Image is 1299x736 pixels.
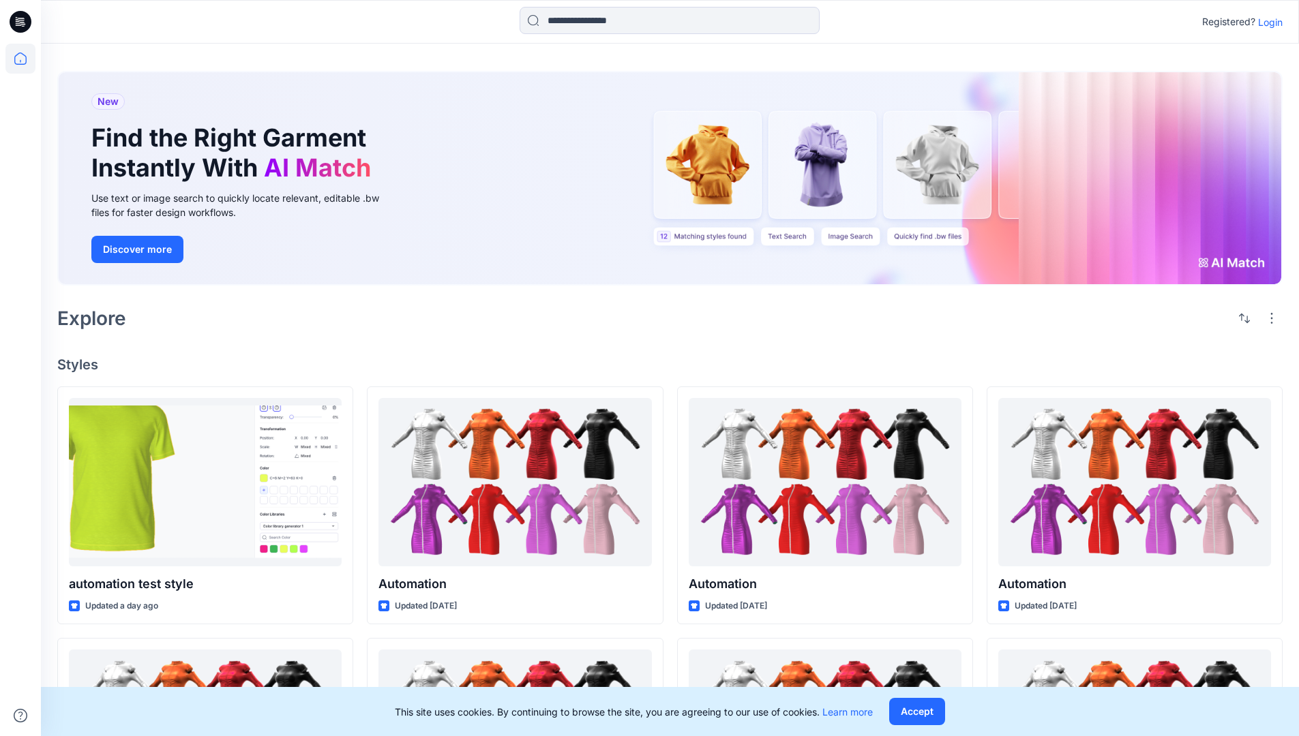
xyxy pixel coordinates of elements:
span: AI Match [264,153,371,183]
a: Automation [998,398,1271,566]
p: Updated [DATE] [705,599,767,613]
a: Automation [689,398,961,566]
a: Automation [378,398,651,566]
a: Learn more [822,706,873,718]
p: automation test style [69,574,342,594]
button: Accept [889,698,945,725]
p: Registered? [1202,14,1255,30]
p: Updated a day ago [85,599,158,613]
h4: Styles [57,356,1283,373]
p: Automation [998,574,1271,594]
h1: Find the Right Garment Instantly With [91,123,378,182]
p: Automation [689,574,961,594]
p: Login [1258,15,1283,29]
h2: Explore [57,307,126,329]
a: automation test style [69,398,342,566]
p: Updated [DATE] [395,599,457,613]
p: Updated [DATE] [1015,599,1077,613]
p: Automation [378,574,651,594]
button: Discover more [91,236,183,263]
span: New [98,93,119,110]
div: Use text or image search to quickly locate relevant, editable .bw files for faster design workflows. [91,191,398,219]
p: This site uses cookies. By continuing to browse the site, you are agreeing to our use of cookies. [395,705,873,719]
